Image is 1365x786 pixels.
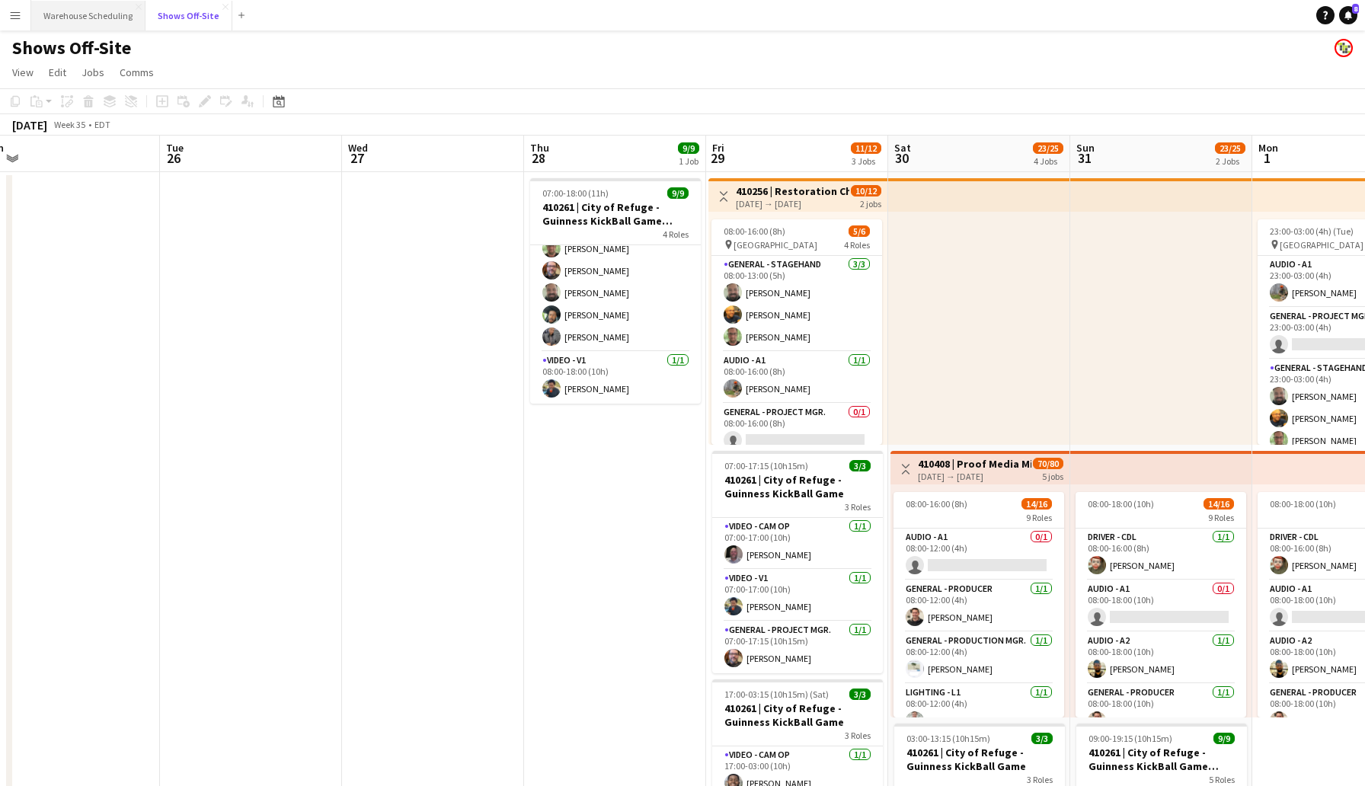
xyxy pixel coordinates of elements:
h3: 410261 | City of Refuge - Guinness KickBall Game [894,746,1065,773]
app-card-role: Audio - A10/108:00-18:00 (10h) [1076,580,1246,632]
span: [GEOGRAPHIC_DATA] [734,239,817,251]
span: Sun [1076,141,1095,155]
span: 4 Roles [663,228,689,240]
span: 9/9 [678,142,699,154]
span: 27 [346,149,368,167]
span: 29 [710,149,724,167]
span: Comms [120,65,154,79]
a: 8 [1339,6,1357,24]
h3: 410261 | City of Refuge - Guinness KickBall Game [712,701,883,729]
span: 3/3 [849,689,871,700]
app-card-role: Video - V11/107:00-17:00 (10h)[PERSON_NAME] [712,570,883,621]
app-card-role: General - Stagehand5/508:00-18:00 (10h)[PERSON_NAME][PERSON_NAME][PERSON_NAME][PERSON_NAME][PERSO... [530,212,701,352]
span: Wed [348,141,368,155]
div: EDT [94,119,110,130]
span: Mon [1258,141,1278,155]
div: 1 Job [679,155,698,167]
app-job-card: 08:00-18:00 (10h)14/169 RolesDriver - CDL1/108:00-16:00 (8h)[PERSON_NAME]Audio - A10/108:00-18:00... [1076,492,1246,717]
span: 08:00-16:00 (8h) [724,225,785,237]
span: 03:00-13:15 (10h15m) [906,733,990,744]
span: 26 [164,149,184,167]
span: 14/16 [1204,498,1234,510]
span: [GEOGRAPHIC_DATA] [1280,239,1363,251]
span: 1 [1256,149,1278,167]
span: Tue [166,141,184,155]
span: 14/16 [1021,498,1052,510]
span: 11/12 [851,142,881,154]
app-card-role: Audio - A21/108:00-18:00 (10h)[PERSON_NAME] [1076,632,1246,684]
div: 4 Jobs [1034,155,1063,167]
span: 3 Roles [845,501,871,513]
a: Comms [113,62,160,82]
span: 9 Roles [1208,512,1234,523]
app-card-role: Video - Cam Op1/107:00-17:00 (10h)[PERSON_NAME] [712,518,883,570]
div: 2 Jobs [1216,155,1245,167]
span: 10/12 [851,185,881,196]
app-job-card: 07:00-17:15 (10h15m)3/3410261 | City of Refuge - Guinness KickBall Game3 RolesVideo - Cam Op1/107... [712,451,883,673]
a: View [6,62,40,82]
span: 5 Roles [1209,774,1235,785]
button: Shows Off-Site [145,1,232,30]
span: 8 [1352,4,1359,14]
span: 9 Roles [1026,512,1052,523]
app-user-avatar: Labor Coordinator [1335,39,1353,57]
span: 31 [1074,149,1095,167]
span: Thu [530,141,549,155]
a: Edit [43,62,72,82]
span: 3 Roles [845,730,871,741]
span: 3/3 [849,460,871,471]
span: 08:00-18:00 (10h) [1088,498,1154,510]
div: 5 jobs [1042,469,1063,482]
span: View [12,65,34,79]
div: [DATE] → [DATE] [736,198,849,209]
span: 07:00-17:15 (10h15m) [724,460,808,471]
span: 70/80 [1033,458,1063,469]
span: 9/9 [1213,733,1235,744]
button: Warehouse Scheduling [31,1,145,30]
span: Week 35 [50,119,88,130]
span: 23/25 [1215,142,1245,154]
app-card-role: Audio - A11/108:00-16:00 (8h)[PERSON_NAME] [711,352,882,404]
span: 3 Roles [1027,774,1053,785]
app-card-role: Driver - CDL1/108:00-16:00 (8h)[PERSON_NAME] [1076,529,1246,580]
span: 4 Roles [844,239,870,251]
h3: 410261 | City of Refuge - Guinness KickBall Game Load Out [1076,746,1247,773]
h3: 410256 | Restoration Church - [GEOGRAPHIC_DATA] 2025 [736,184,849,198]
app-card-role: General - Stagehand3/308:00-13:00 (5h)[PERSON_NAME][PERSON_NAME][PERSON_NAME] [711,256,882,352]
span: Jobs [82,65,104,79]
app-job-card: 07:00-18:00 (11h)9/9410261 | City of Refuge - Guinness KickBall Game Load In4 Roles08:00-18:00 (1... [530,178,701,404]
app-card-role: General - Producer1/108:00-12:00 (4h)[PERSON_NAME] [893,580,1064,632]
span: 17:00-03:15 (10h15m) (Sat) [724,689,829,700]
span: 5/6 [849,225,870,237]
span: Sat [894,141,911,155]
app-card-role: Video - V11/108:00-18:00 (10h)[PERSON_NAME] [530,352,701,404]
h3: 410261 | City of Refuge - Guinness KickBall Game Load In [530,200,701,228]
span: Edit [49,65,66,79]
span: 23/25 [1033,142,1063,154]
h1: Shows Off-Site [12,37,131,59]
div: [DATE] [12,117,47,133]
h3: 410261 | City of Refuge - Guinness KickBall Game [712,473,883,500]
app-job-card: 08:00-16:00 (8h)5/6 [GEOGRAPHIC_DATA]4 RolesGeneral - Stagehand3/308:00-13:00 (5h)[PERSON_NAME][P... [711,219,882,445]
span: Fri [712,141,724,155]
span: 28 [528,149,549,167]
span: 30 [892,149,911,167]
app-card-role: General - Project Mgr.1/107:00-17:15 (10h15m)[PERSON_NAME] [712,621,883,673]
div: 2 jobs [860,196,881,209]
h3: 410408 | Proof Media Mix - Virgin Cruise 2025 [918,457,1031,471]
span: 08:00-18:00 (10h) [1270,498,1336,510]
app-card-role: Audio - A10/108:00-12:00 (4h) [893,529,1064,580]
span: 09:00-19:15 (10h15m) [1088,733,1172,744]
span: 9/9 [667,187,689,199]
span: 23:00-03:00 (4h) (Tue) [1270,225,1354,237]
span: 07:00-18:00 (11h) [542,187,609,199]
app-job-card: 08:00-16:00 (8h)14/169 RolesAudio - A10/108:00-12:00 (4h) General - Producer1/108:00-12:00 (4h)[P... [893,492,1064,717]
span: 3/3 [1031,733,1053,744]
app-card-role: General - Production Mgr.1/108:00-12:00 (4h)[PERSON_NAME] [893,632,1064,684]
app-card-role: General - Project Mgr.0/108:00-16:00 (8h) [711,404,882,455]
